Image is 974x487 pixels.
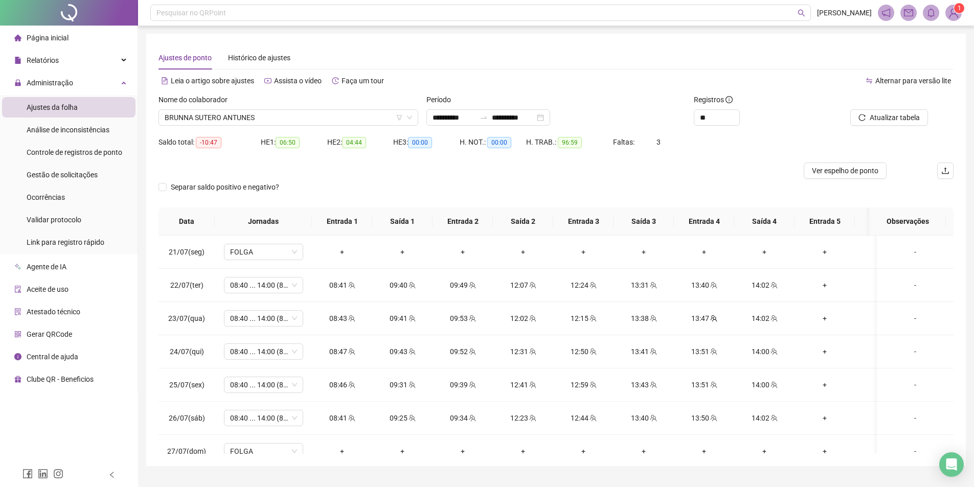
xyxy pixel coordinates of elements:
div: + [863,246,907,258]
span: team [588,348,597,355]
div: + [380,446,424,457]
span: 25/07(sex) [169,381,205,389]
div: 08:47 [320,346,364,357]
button: Ver espelho de ponto [804,163,887,179]
div: 14:00 [742,379,786,390]
th: Entrada 5 [795,207,855,236]
div: 12:44 [561,412,605,424]
span: team [407,348,416,355]
span: team [709,348,717,355]
span: Assista o vídeo [274,77,322,85]
div: H. NOT.: [460,136,526,148]
div: - [885,313,945,324]
div: 09:41 [380,313,424,324]
span: left [108,471,116,478]
div: 09:53 [441,313,485,324]
span: Gerar QRCode [27,330,72,338]
span: Separar saldo positivo e negativo? [167,181,283,193]
div: + [742,246,786,258]
span: Clube QR - Beneficios [27,375,94,383]
span: audit [14,286,21,293]
th: Entrada 1 [312,207,372,236]
span: home [14,34,21,41]
span: team [649,381,657,388]
span: qrcode [14,331,21,338]
div: + [561,446,605,457]
span: Faça um tour [342,77,384,85]
span: 08:40 ... 14:00 (8 HORAS) [230,410,297,426]
div: + [803,313,847,324]
span: bell [926,8,936,17]
div: 13:43 [622,379,666,390]
span: Histórico de ajustes [228,54,290,62]
th: Entrada 4 [674,207,734,236]
div: + [803,280,847,291]
span: 08:40 ... 14:00 (8 HORAS) [230,277,297,293]
span: linkedin [38,469,48,479]
div: + [803,346,847,357]
span: 00:00 [408,137,432,148]
span: team [468,282,476,289]
button: Atualizar tabela [850,109,928,126]
div: 09:31 [380,379,424,390]
div: 12:02 [501,313,545,324]
span: to [480,113,488,122]
span: 26/07(sáb) [169,414,205,422]
span: team [407,414,416,422]
span: 21/07(seg) [169,248,205,256]
span: 08:40 ... 14:00 (8 HORAS) [230,344,297,359]
div: 13:41 [622,346,666,357]
div: 09:39 [441,379,485,390]
span: team [347,315,355,322]
span: reload [858,114,866,121]
span: team [468,348,476,355]
span: Observações [877,216,938,227]
span: team [649,414,657,422]
div: 08:41 [320,280,364,291]
span: 27/07(dom) [167,447,206,455]
span: Administração [27,79,73,87]
span: facebook [22,469,33,479]
span: file [14,57,21,64]
div: 09:34 [441,412,485,424]
th: Saída 1 [372,207,433,236]
div: + [803,379,847,390]
div: 09:49 [441,280,485,291]
span: Gestão de solicitações [27,171,98,179]
sup: Atualize o seu contato no menu Meus Dados [954,3,964,13]
th: Entrada 3 [553,207,614,236]
div: 14:02 [742,313,786,324]
div: HE 2: [327,136,394,148]
label: Período [426,94,458,105]
img: 82424 [946,5,961,20]
span: Ver espelho de ponto [812,165,878,176]
div: 14:00 [742,346,786,357]
div: + [863,446,907,457]
div: + [501,446,545,457]
th: Saída 3 [614,207,674,236]
span: 22/07(ter) [170,281,203,289]
div: HE 1: [261,136,327,148]
span: team [709,315,717,322]
div: + [441,446,485,457]
div: + [803,446,847,457]
div: 14:02 [742,412,786,424]
div: - [885,346,945,357]
th: Observações [869,207,946,236]
span: 23/07(qua) [168,314,205,322]
span: 08:40 ... 14:00 (8 HORAS) [230,377,297,392]
span: [PERSON_NAME] [817,7,872,18]
div: 12:50 [561,346,605,357]
div: - [885,379,945,390]
span: team [407,315,416,322]
span: team [407,381,416,388]
div: 13:50 [682,412,726,424]
div: 12:23 [501,412,545,424]
div: 13:31 [622,280,666,291]
div: + [682,446,726,457]
span: Registros [694,94,733,105]
span: lock [14,79,21,86]
span: 06:50 [276,137,300,148]
div: + [863,313,907,324]
span: team [588,414,597,422]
